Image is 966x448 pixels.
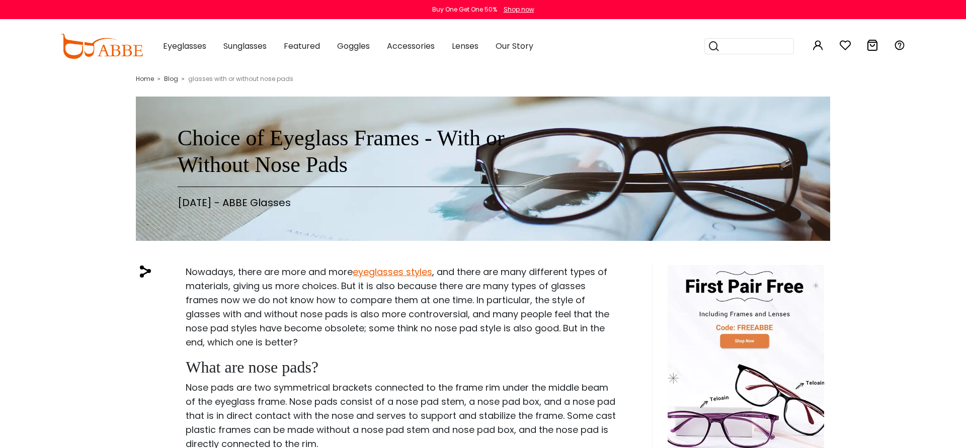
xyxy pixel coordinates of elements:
a: Blog [164,74,178,83]
a: Home [136,74,154,83]
span: Featured [284,40,320,52]
span: Our Story [496,40,533,52]
img: abbeglasses.com [60,34,143,59]
span: Goggles [337,40,370,52]
i: > [182,75,185,82]
span: glasses with or without nose pads [188,74,293,83]
span: Accessories [387,40,435,52]
h1: Choice of Eyeglass Frames - With or Without Nose Pads [178,125,525,178]
span: Eyeglasses [163,40,206,52]
a: free eyeglasses [668,352,824,364]
a: Shop now [499,5,534,14]
div: Buy One Get One 50% [432,5,497,14]
span: Sunglasses [223,40,267,52]
h2: What are nose pads? [186,357,617,377]
div: Shop now [504,5,534,14]
p: [DATE] - ABBE Glasses [178,195,525,210]
span: Lenses [452,40,478,52]
i: > [157,75,160,82]
a: eyeglasses styles [353,265,432,278]
p: Nowadays, there are more and more , and there are many different types of materials, giving us mo... [186,265,617,349]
